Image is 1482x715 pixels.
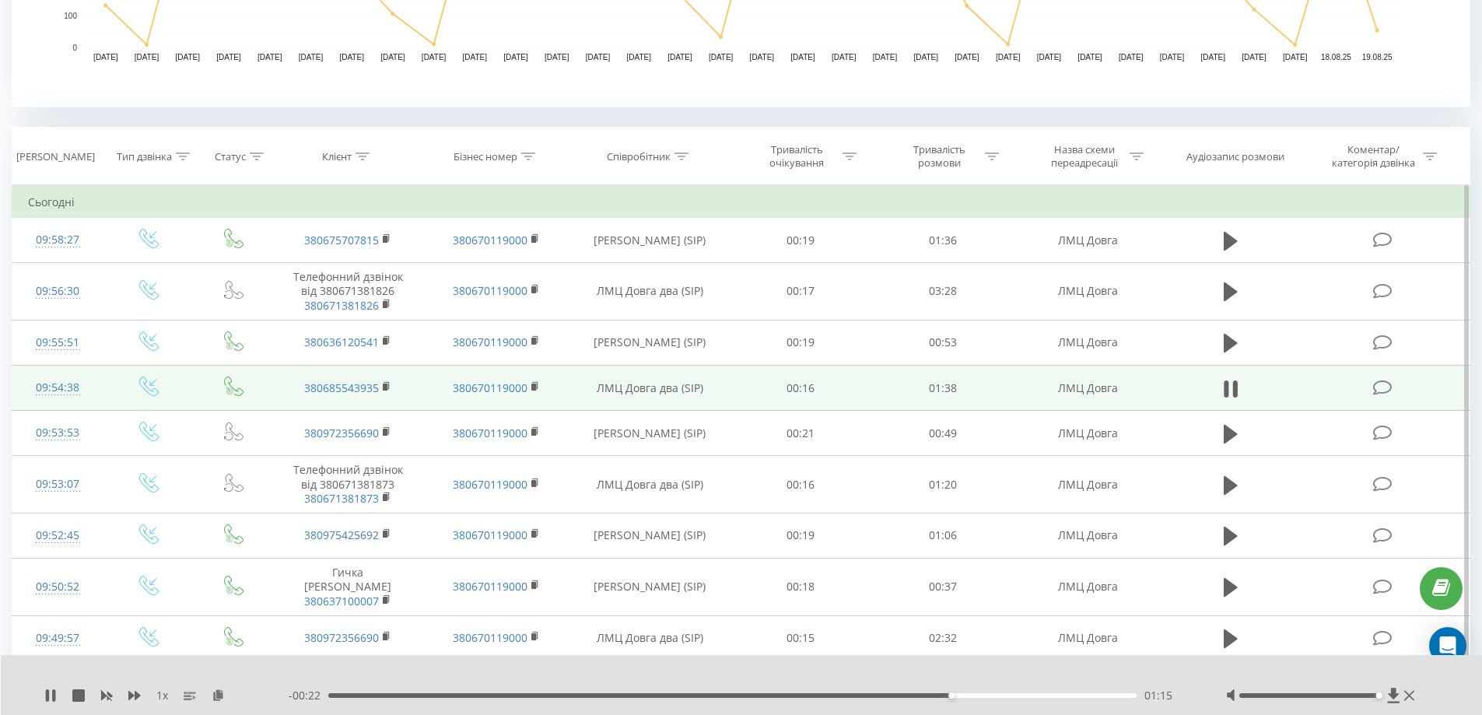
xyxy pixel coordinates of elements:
a: 380972356690 [304,630,379,645]
text: [DATE] [463,53,488,61]
a: 380670119000 [453,283,527,298]
td: 03:28 [872,263,1014,321]
text: [DATE] [1242,53,1267,61]
text: [DATE] [503,53,528,61]
td: ЛМЦ Довга [1014,411,1161,456]
a: 380670119000 [453,233,527,247]
td: 00:16 [730,366,872,411]
div: 09:58:27 [28,225,88,255]
text: [DATE] [258,53,282,61]
td: [PERSON_NAME] (SIP) [570,320,730,365]
text: [DATE] [1201,53,1226,61]
td: [PERSON_NAME] (SIP) [570,513,730,558]
text: [DATE] [750,53,775,61]
a: 380972356690 [304,426,379,440]
text: [DATE] [667,53,692,61]
a: 380670119000 [453,527,527,542]
div: Назва схеми переадресації [1042,143,1126,170]
text: 19.08.25 [1362,53,1393,61]
div: Accessibility label [948,692,955,699]
td: ЛМЦ Довга два (SIP) [570,366,730,411]
td: [PERSON_NAME] (SIP) [570,218,730,263]
a: 380670119000 [453,477,527,492]
td: 00:17 [730,263,872,321]
div: Аудіозапис розмови [1186,150,1284,163]
text: [DATE] [339,53,364,61]
div: Тривалість очікування [755,143,839,170]
text: 100 [64,12,77,20]
a: 380685543935 [304,380,379,395]
div: Accessibility label [1376,692,1382,699]
div: 09:55:51 [28,328,88,358]
td: ЛМЦ Довга [1014,559,1161,616]
a: 380670119000 [453,579,527,594]
td: ЛМЦ Довга два (SIP) [570,615,730,661]
a: 380670119000 [453,630,527,645]
a: 380671381873 [304,491,379,506]
div: 09:56:30 [28,276,88,307]
text: [DATE] [1160,53,1185,61]
text: [DATE] [873,53,898,61]
div: 09:52:45 [28,520,88,551]
a: 380975425692 [304,527,379,542]
text: [DATE] [1077,53,1102,61]
td: ЛМЦ Довга два (SIP) [570,456,730,513]
div: 09:53:07 [28,469,88,499]
text: [DATE] [93,53,118,61]
text: [DATE] [422,53,447,61]
td: 00:53 [872,320,1014,365]
text: [DATE] [955,53,979,61]
td: 00:49 [872,411,1014,456]
div: Бізнес номер [454,150,517,163]
td: 00:19 [730,218,872,263]
div: 09:49:57 [28,623,88,654]
div: Співробітник [607,150,671,163]
span: 1 x [156,688,168,703]
a: 380637100007 [304,594,379,608]
text: [DATE] [216,53,241,61]
td: 02:32 [872,615,1014,661]
td: ЛМЦ Довга [1014,366,1161,411]
td: Телефонний дзвінок від 380671381873 [274,456,422,513]
div: 09:54:38 [28,373,88,403]
td: 00:18 [730,559,872,616]
text: [DATE] [996,53,1021,61]
text: [DATE] [380,53,405,61]
span: - 00:22 [289,688,328,703]
text: [DATE] [135,53,159,61]
td: ЛМЦ Довга [1014,218,1161,263]
td: 00:16 [730,456,872,513]
td: 00:19 [730,513,872,558]
td: ЛМЦ Довга [1014,615,1161,661]
td: 01:36 [872,218,1014,263]
td: Гичка [PERSON_NAME] [274,559,422,616]
td: 00:21 [730,411,872,456]
text: [DATE] [1037,53,1062,61]
td: Сьогодні [12,187,1470,218]
text: [DATE] [790,53,815,61]
td: [PERSON_NAME] (SIP) [570,411,730,456]
text: [DATE] [586,53,611,61]
div: Клієнт [322,150,352,163]
text: [DATE] [1119,53,1144,61]
text: [DATE] [299,53,324,61]
td: 01:20 [872,456,1014,513]
text: [DATE] [176,53,201,61]
text: [DATE] [626,53,651,61]
a: 380670119000 [453,335,527,349]
text: 18.08.25 [1321,53,1351,61]
td: ЛМЦ Довга [1014,320,1161,365]
td: 01:06 [872,513,1014,558]
div: 09:53:53 [28,418,88,448]
span: 01:15 [1144,688,1172,703]
a: 380671381826 [304,298,379,313]
a: 380675707815 [304,233,379,247]
div: Тривалість розмови [898,143,981,170]
div: Статус [215,150,246,163]
div: Тип дзвінка [117,150,172,163]
td: ЛМЦ Довга два (SIP) [570,263,730,321]
td: ЛМЦ Довга [1014,513,1161,558]
div: Коментар/категорія дзвінка [1328,143,1419,170]
text: 0 [72,44,77,52]
td: 00:37 [872,559,1014,616]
